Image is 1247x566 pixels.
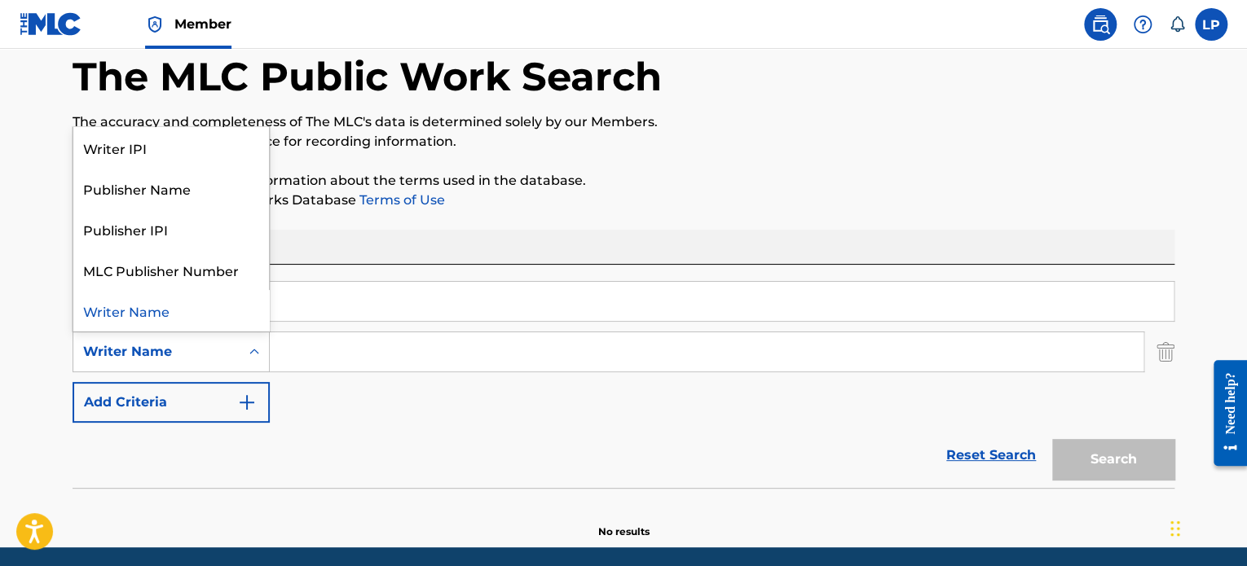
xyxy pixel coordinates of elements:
[73,132,1174,151] p: It is not an authoritative source for recording information.
[1091,15,1110,34] img: search
[598,505,650,539] p: No results
[73,290,269,331] div: Writer Name
[1195,8,1227,41] div: User Menu
[73,208,269,249] div: Publisher IPI
[1170,504,1180,553] div: Drag
[20,12,82,36] img: MLC Logo
[356,192,445,208] a: Terms of Use
[938,437,1044,473] a: Reset Search
[1157,331,1174,372] img: Delete Criterion
[73,281,1174,488] form: Search Form
[145,15,165,34] img: Top Rightsholder
[73,168,269,208] div: Publisher Name
[1133,15,1152,34] img: help
[73,52,662,101] h1: The MLC Public Work Search
[1201,348,1247,479] iframe: Resource Center
[73,382,270,423] button: Add Criteria
[83,342,230,362] div: Writer Name
[1126,8,1159,41] div: Help
[1084,8,1117,41] a: Public Search
[1165,488,1247,566] iframe: Chat Widget
[73,127,269,168] div: Writer IPI
[73,171,1174,191] p: Please for more information about the terms used in the database.
[73,249,269,290] div: MLC Publisher Number
[174,15,231,33] span: Member
[1169,16,1185,33] div: Notifications
[73,112,1174,132] p: The accuracy and completeness of The MLC's data is determined solely by our Members.
[73,191,1174,210] p: Please review the Musical Works Database
[237,393,257,412] img: 9d2ae6d4665cec9f34b9.svg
